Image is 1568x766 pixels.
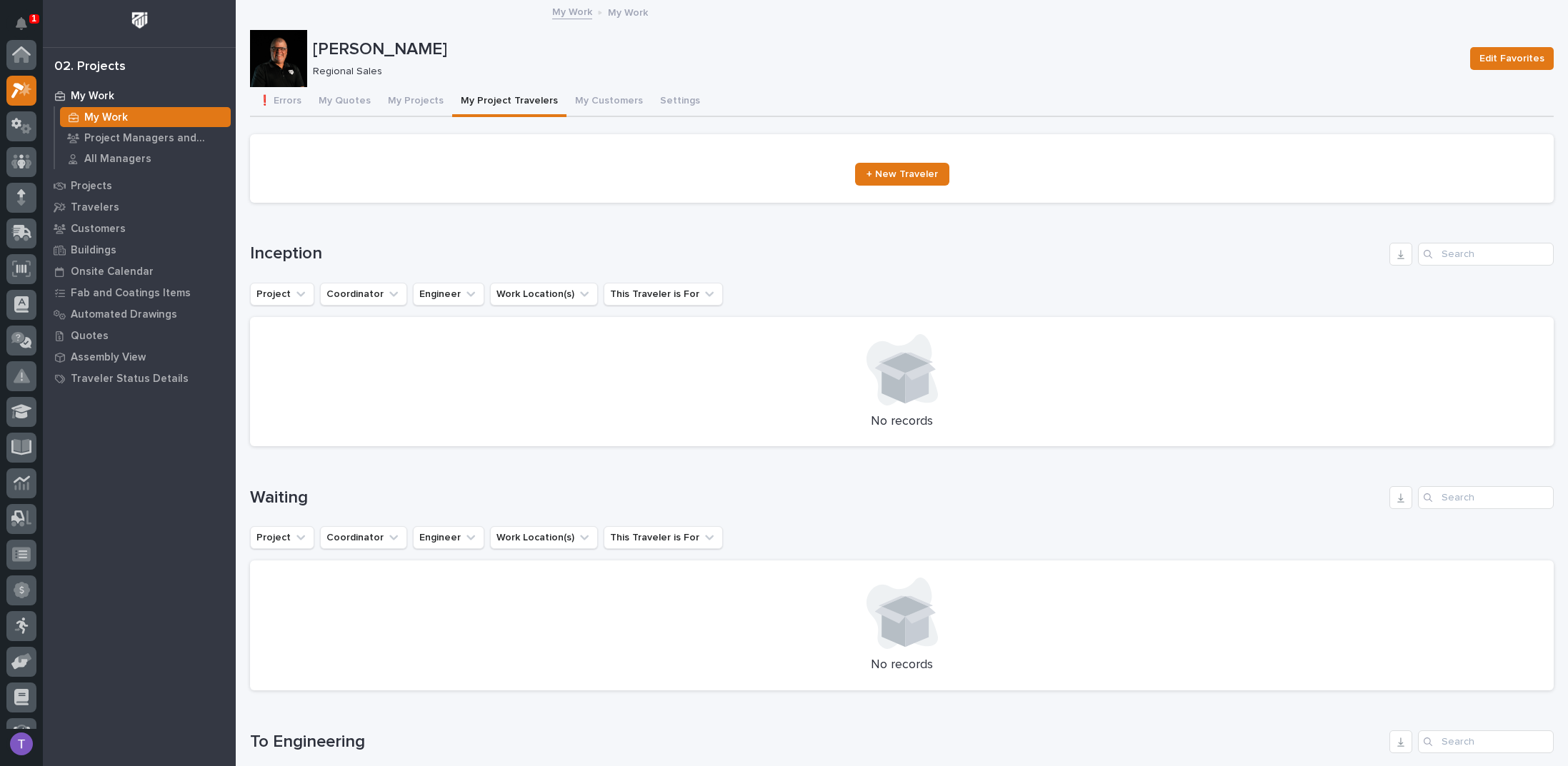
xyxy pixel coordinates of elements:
[43,175,236,196] a: Projects
[267,657,1537,673] p: No records
[6,729,36,759] button: users-avatar
[31,14,36,24] p: 1
[1470,47,1554,70] button: Edit Favorites
[71,373,189,385] p: Traveler Status Details
[71,180,112,193] p: Projects
[313,39,1459,60] p: [PERSON_NAME]
[379,87,452,117] button: My Projects
[250,283,314,306] button: Project
[604,526,723,549] button: This Traveler is For
[43,218,236,239] a: Customers
[71,223,126,236] p: Customers
[71,308,177,321] p: Automated Drawings
[71,287,191,300] p: Fab and Coatings Items
[867,169,938,179] span: + New Traveler
[126,7,153,34] img: Workspace Logo
[452,87,566,117] button: My Project Travelers
[604,283,723,306] button: This Traveler is For
[1418,730,1554,753] input: Search
[55,148,236,168] a: All Managers
[250,732,1384,752] h1: To Engineering
[71,351,146,364] p: Assembly View
[43,325,236,346] a: Quotes
[55,128,236,148] a: Project Managers and Engineers
[250,488,1384,508] h1: Waiting
[320,283,407,306] button: Coordinator
[855,163,949,186] a: + New Traveler
[552,3,592,19] a: My Work
[608,4,648,19] p: My Work
[71,201,119,214] p: Travelers
[43,368,236,389] a: Traveler Status Details
[43,85,236,106] a: My Work
[320,526,407,549] button: Coordinator
[71,90,114,103] p: My Work
[490,283,598,306] button: Work Location(s)
[43,282,236,303] a: Fab and Coatings Items
[310,87,379,117] button: My Quotes
[250,243,1384,264] h1: Inception
[43,196,236,218] a: Travelers
[566,87,651,117] button: My Customers
[43,346,236,368] a: Assembly View
[43,303,236,325] a: Automated Drawings
[54,59,126,75] div: 02. Projects
[55,107,236,127] a: My Work
[313,66,1453,78] p: Regional Sales
[1479,50,1544,67] span: Edit Favorites
[43,239,236,261] a: Buildings
[413,283,484,306] button: Engineer
[651,87,709,117] button: Settings
[71,330,109,343] p: Quotes
[84,153,151,166] p: All Managers
[84,111,128,124] p: My Work
[413,526,484,549] button: Engineer
[84,132,225,145] p: Project Managers and Engineers
[6,9,36,39] button: Notifications
[1418,486,1554,509] input: Search
[71,244,116,257] p: Buildings
[250,526,314,549] button: Project
[250,87,310,117] button: ❗ Errors
[1418,243,1554,266] input: Search
[71,266,154,278] p: Onsite Calendar
[43,261,236,282] a: Onsite Calendar
[267,414,1537,430] p: No records
[18,17,36,40] div: Notifications1
[490,526,598,549] button: Work Location(s)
